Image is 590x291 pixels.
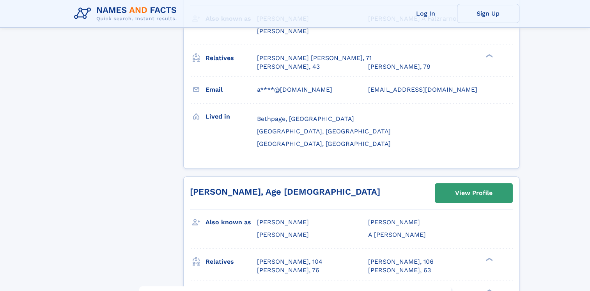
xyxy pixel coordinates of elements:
[368,86,477,93] span: [EMAIL_ADDRESS][DOMAIN_NAME]
[257,266,319,275] a: [PERSON_NAME], 76
[257,54,372,62] a: [PERSON_NAME] [PERSON_NAME], 71
[257,62,320,71] a: [PERSON_NAME], 43
[435,184,512,202] a: View Profile
[368,231,426,238] span: A [PERSON_NAME]
[206,110,257,123] h3: Lived in
[257,115,354,122] span: Bethpage, [GEOGRAPHIC_DATA]
[257,231,309,238] span: [PERSON_NAME]
[484,257,494,262] div: ❯
[257,257,322,266] a: [PERSON_NAME], 104
[206,216,257,229] h3: Also known as
[455,184,493,202] div: View Profile
[368,266,431,275] a: [PERSON_NAME], 63
[368,62,431,71] a: [PERSON_NAME], 79
[484,53,494,59] div: ❯
[368,257,434,266] a: [PERSON_NAME], 106
[206,255,257,268] h3: Relatives
[457,4,519,23] a: Sign Up
[206,83,257,96] h3: Email
[257,27,309,35] span: [PERSON_NAME]
[257,218,309,226] span: [PERSON_NAME]
[257,140,391,147] span: [GEOGRAPHIC_DATA], [GEOGRAPHIC_DATA]
[71,3,183,24] img: Logo Names and Facts
[206,51,257,65] h3: Relatives
[190,187,380,197] a: [PERSON_NAME], Age [DEMOGRAPHIC_DATA]
[395,4,457,23] a: Log In
[368,218,420,226] span: [PERSON_NAME]
[257,128,391,135] span: [GEOGRAPHIC_DATA], [GEOGRAPHIC_DATA]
